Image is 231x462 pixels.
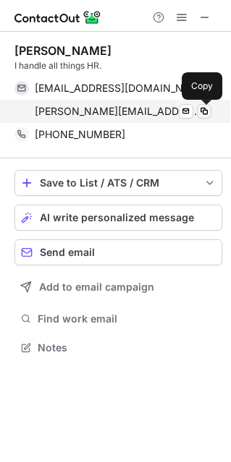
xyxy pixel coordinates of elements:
span: Add to email campaign [39,281,154,293]
button: Find work email [14,309,222,329]
span: [PERSON_NAME][EMAIL_ADDRESS][DOMAIN_NAME] [35,105,201,118]
img: ContactOut v5.3.10 [14,9,101,26]
span: Notes [38,341,217,354]
button: Add to email campaign [14,274,222,300]
button: Notes [14,338,222,358]
span: Send email [40,247,95,258]
span: [PHONE_NUMBER] [35,128,125,141]
span: [EMAIL_ADDRESS][DOMAIN_NAME] [35,82,201,95]
button: Send email [14,239,222,265]
div: Save to List / ATS / CRM [40,177,197,189]
button: AI write personalized message [14,205,222,231]
span: Find work email [38,312,217,325]
span: AI write personalized message [40,212,194,223]
button: save-profile-one-click [14,170,222,196]
div: [PERSON_NAME] [14,43,112,58]
div: I handle all things HR. [14,59,222,72]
